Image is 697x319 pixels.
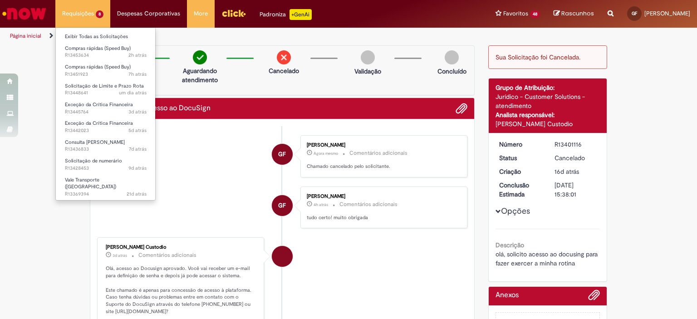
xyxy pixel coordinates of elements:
span: 21d atrás [127,191,147,197]
img: click_logo_yellow_360x200.png [221,6,246,20]
time: 07/08/2025 12:04:24 [127,191,147,197]
time: 23/08/2025 14:10:15 [128,127,147,134]
span: Despesas Corporativas [117,9,180,18]
span: GF [278,195,286,216]
p: tudo certo! muito obrigada [307,214,458,221]
span: 3d atrás [128,108,147,115]
time: 27/08/2025 18:21:32 [314,151,338,156]
time: 21/08/2025 15:03:09 [129,146,147,152]
a: Aberto R13436833 : Consulta Serasa [56,137,156,154]
span: 9d atrás [128,165,147,172]
time: 27/08/2025 13:55:47 [314,202,328,207]
time: 25/08/2025 10:17:46 [113,253,127,258]
img: img-circle-grey.png [361,50,375,64]
span: 16d atrás [555,167,579,176]
div: Igor Alexandre Custodio [272,246,293,267]
div: [PERSON_NAME] [307,142,458,148]
small: Comentários adicionais [339,201,398,208]
p: +GenAi [290,9,312,20]
span: 7h atrás [128,71,147,78]
span: R13369394 [65,191,147,198]
span: R13436833 [65,146,147,153]
span: Vale Transporte ([GEOGRAPHIC_DATA]) [65,177,116,191]
a: Página inicial [10,32,41,39]
span: R13445764 [65,108,147,116]
div: Analista responsável: [496,110,600,119]
a: Aberto R13451923 : Compras rápidas (Speed Buy) [56,62,156,79]
div: Giovanna Rodrigues Faria [272,144,293,165]
span: Consulta [PERSON_NAME] [65,139,125,146]
span: R13453634 [65,52,147,59]
time: 25/08/2025 17:17:25 [128,108,147,115]
span: Solicitação de numerário [65,157,122,164]
img: img-circle-grey.png [445,50,459,64]
span: 2h atrás [128,52,147,59]
img: remove.png [277,50,291,64]
button: Adicionar anexos [588,289,600,305]
span: Solicitação de Limite e Prazo Rota [65,83,144,89]
p: Concluído [437,67,466,76]
ul: Requisições [55,27,156,201]
dt: Conclusão Estimada [492,181,548,199]
time: 19/08/2025 12:55:50 [128,165,147,172]
span: Requisições [62,9,94,18]
span: R13448641 [65,89,147,97]
dt: Número [492,140,548,149]
div: [PERSON_NAME] Custodio [496,119,600,128]
div: [DATE] 15:38:01 [555,181,597,199]
a: Rascunhos [554,10,594,18]
time: 12/08/2025 08:50:40 [555,167,579,176]
img: ServiceNow [1,5,48,23]
h2: Anexos [496,291,519,299]
div: R13401116 [555,140,597,149]
a: Aberto R13448641 : Solicitação de Limite e Prazo Rota [56,81,156,98]
a: Aberto R13428453 : Solicitação de numerário [56,156,156,173]
span: R13451923 [65,71,147,78]
time: 26/08/2025 14:27:12 [119,89,147,96]
time: 27/08/2025 16:38:30 [128,52,147,59]
span: 48 [530,10,540,18]
dt: Status [492,153,548,162]
ul: Trilhas de página [7,28,458,44]
small: Comentários adicionais [349,149,407,157]
span: 4h atrás [314,202,328,207]
b: Descrição [496,241,524,249]
span: R13442023 [65,127,147,134]
span: um dia atrás [119,89,147,96]
span: 8 [96,10,103,18]
div: Padroniza [260,9,312,20]
div: Grupo de Atribuição: [496,83,600,92]
span: GF [632,10,637,16]
button: Adicionar anexos [456,103,467,114]
div: [PERSON_NAME] [307,194,458,199]
span: GF [278,143,286,165]
span: Agora mesmo [314,151,338,156]
dt: Criação [492,167,548,176]
p: Chamado cancelado pelo solicitante. [307,163,458,170]
span: Exceção da Crítica Financeira [65,120,133,127]
span: Exceção da Crítica Financeira [65,101,133,108]
span: Compras rápidas (Speed Buy) [65,64,131,70]
a: Aberto R13369394 : Vale Transporte (VT) [56,175,156,195]
div: 12/08/2025 08:50:40 [555,167,597,176]
div: Giovanna Rodrigues Faria [272,195,293,216]
div: Jurídico - Customer Solutions - atendimento [496,92,600,110]
span: Favoritos [503,9,528,18]
div: [PERSON_NAME] Custodio [106,245,257,250]
span: 5d atrás [128,127,147,134]
p: Validação [354,67,381,76]
a: Exibir Todas as Solicitações [56,32,156,42]
span: olá, solicito acesso ao docusing para fazer exercer a minha rotina [496,250,599,267]
a: Aberto R13453634 : Compras rápidas (Speed Buy) [56,44,156,60]
p: Cancelado [269,66,299,75]
span: [PERSON_NAME] [644,10,690,17]
span: More [194,9,208,18]
time: 27/08/2025 11:32:46 [128,71,147,78]
img: check-circle-green.png [193,50,207,64]
span: 7d atrás [129,146,147,152]
div: Sua Solicitação foi Cancelada. [488,45,608,69]
div: Cancelado [555,153,597,162]
a: Aberto R13445764 : Exceção da Crítica Financeira [56,100,156,117]
span: 3d atrás [113,253,127,258]
a: Aberto R13442023 : Exceção da Crítica Financeira [56,118,156,135]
